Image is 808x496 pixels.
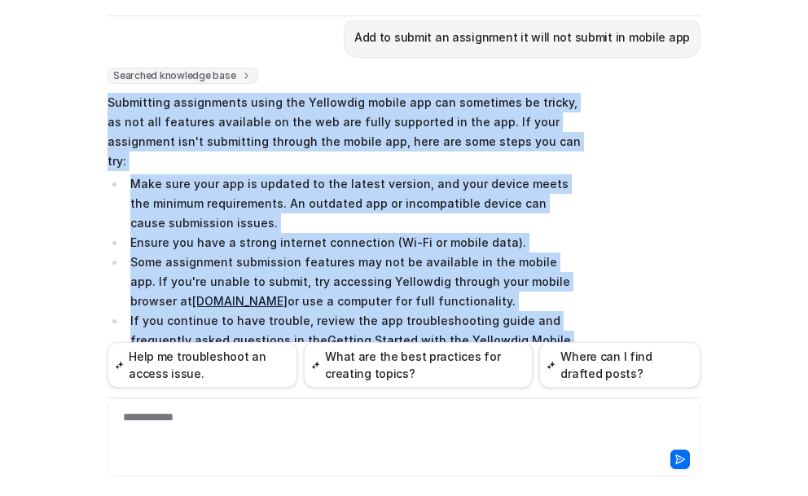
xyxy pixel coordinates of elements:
[130,333,571,367] a: Getting Started with the Yellowdig Mobile App
[125,252,584,311] li: Some assignment submission features may not be available in the mobile app. If you're unable to s...
[108,93,584,171] p: Submitting assignments using the Yellowdig mobile app can sometimes be tricky, as not all feature...
[108,68,258,84] span: Searched knowledge base
[304,342,533,388] button: What are the best practices for creating topics?
[539,342,700,388] button: Where can I find drafted posts?
[125,233,584,252] li: Ensure you have a strong internet connection (Wi-Fi or mobile data).
[192,294,288,308] a: [DOMAIN_NAME]
[125,311,584,370] li: If you continue to have trouble, review the app troubleshooting guide and frequently asked questi...
[125,174,584,233] li: Make sure your app is updated to the latest version, and your device meets the minimum requiremen...
[354,28,690,47] p: Add to submit an assignment it will not submit in mobile app
[108,342,297,388] button: Help me troubleshoot an access issue.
